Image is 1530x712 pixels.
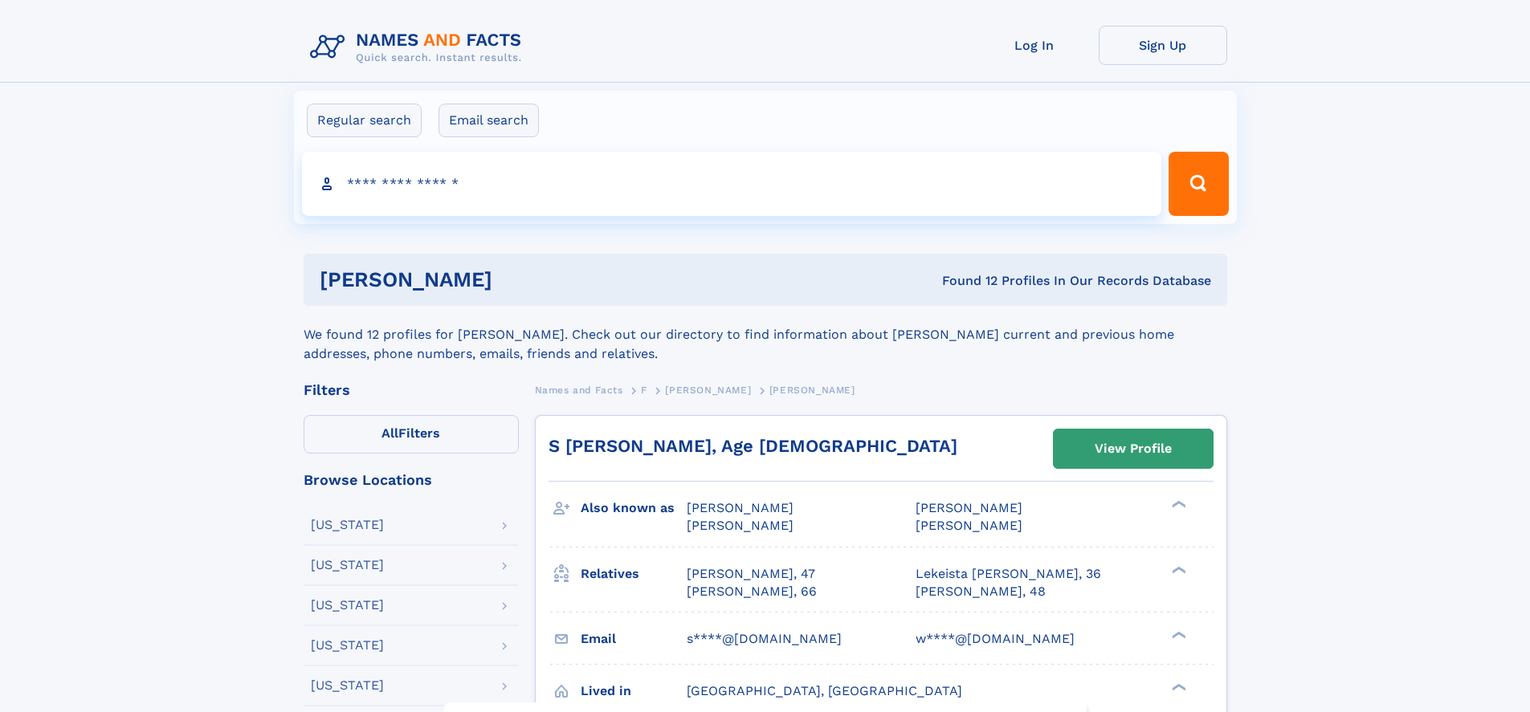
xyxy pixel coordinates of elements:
a: View Profile [1054,429,1213,468]
a: F [641,380,647,400]
div: [US_STATE] [311,639,384,652]
div: ❯ [1168,564,1187,575]
a: [PERSON_NAME], 66 [687,583,817,600]
h3: Lived in [581,677,687,705]
span: [PERSON_NAME] [769,384,855,396]
span: [PERSON_NAME] [687,518,794,533]
div: ❯ [1168,499,1187,510]
label: Regular search [307,104,422,137]
span: [PERSON_NAME] [916,500,1022,515]
div: View Profile [1095,430,1172,467]
div: Found 12 Profiles In Our Records Database [717,272,1211,290]
div: ❯ [1168,629,1187,640]
div: ❯ [1168,681,1187,692]
div: [US_STATE] [311,599,384,612]
a: Log In [970,26,1099,65]
a: [PERSON_NAME], 48 [916,583,1046,600]
input: search input [302,152,1162,216]
a: Sign Up [1099,26,1227,65]
a: [PERSON_NAME], 47 [687,565,815,583]
div: Browse Locations [304,473,519,487]
a: S [PERSON_NAME], Age [DEMOGRAPHIC_DATA] [549,436,957,456]
span: [PERSON_NAME] [687,500,794,515]
label: Filters [304,415,519,454]
span: F [641,384,647,396]
h1: [PERSON_NAME] [320,270,717,290]
span: All [381,425,398,441]
span: [PERSON_NAME] [665,384,751,396]
div: Filters [304,383,519,397]
h3: Email [581,625,687,653]
img: Logo Names and Facts [304,26,535,69]
div: [US_STATE] [311,679,384,692]
h3: Relatives [581,560,687,588]
h3: Also known as [581,494,687,522]
button: Search Button [1169,152,1228,216]
span: [PERSON_NAME] [916,518,1022,533]
div: We found 12 profiles for [PERSON_NAME]. Check out our directory to find information about [PERSON... [304,306,1227,364]
span: [GEOGRAPHIC_DATA], [GEOGRAPHIC_DATA] [687,683,962,698]
div: [US_STATE] [311,519,384,531]
label: Email search [439,104,539,137]
a: Lekeista [PERSON_NAME], 36 [916,565,1101,583]
div: [US_STATE] [311,559,384,572]
a: [PERSON_NAME] [665,380,751,400]
a: Names and Facts [535,380,623,400]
